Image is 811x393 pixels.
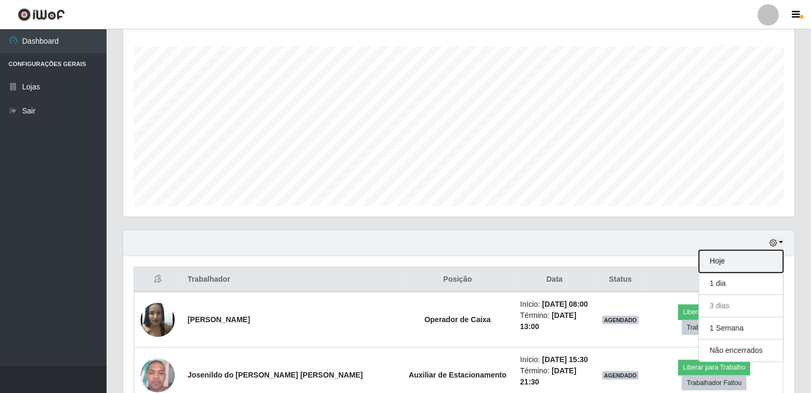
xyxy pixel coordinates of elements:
button: Hoje [699,250,783,273]
button: Trabalhador Faltou [682,320,747,335]
span: AGENDADO [602,316,639,324]
th: Status [596,267,646,292]
li: Início: [520,354,589,365]
button: Liberar para Trabalho [678,305,750,320]
th: Trabalhador [181,267,401,292]
th: Data [514,267,595,292]
li: Término: [520,310,589,332]
strong: Auxiliar de Estacionamento [409,371,507,379]
li: Término: [520,365,589,388]
button: 3 dias [699,295,783,317]
button: 1 dia [699,273,783,295]
strong: Operador de Caixa [425,315,491,324]
button: 1 Semana [699,317,783,340]
strong: [PERSON_NAME] [188,315,250,324]
time: [DATE] 15:30 [542,355,588,364]
button: Trabalhador Faltou [682,375,747,390]
span: AGENDADO [602,371,639,380]
button: Liberar para Trabalho [678,360,750,375]
img: CoreUI Logo [18,8,65,21]
time: [DATE] 08:00 [542,300,588,308]
button: Não encerrados [699,340,783,362]
strong: Josenildo do [PERSON_NAME] [PERSON_NAME] [188,371,363,379]
img: 1732819988000.jpeg [141,299,175,341]
li: Início: [520,299,589,310]
th: Posição [401,267,514,292]
th: Opções [645,267,783,292]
